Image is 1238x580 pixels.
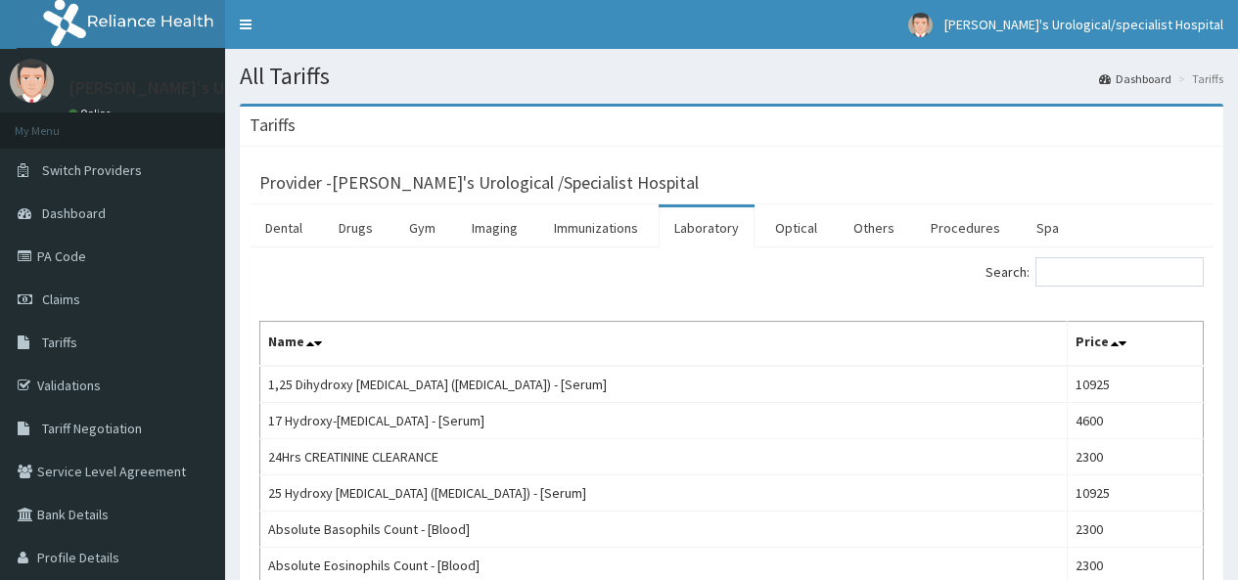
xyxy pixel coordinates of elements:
[260,403,1068,439] td: 17 Hydroxy-[MEDICAL_DATA] - [Serum]
[259,174,699,192] h3: Provider - [PERSON_NAME]'s Urological /Specialist Hospital
[323,207,389,248] a: Drugs
[260,512,1068,548] td: Absolute Basophils Count - [Blood]
[250,207,318,248] a: Dental
[42,204,106,222] span: Dashboard
[1173,70,1223,87] li: Tariffs
[42,334,77,351] span: Tariffs
[393,207,451,248] a: Gym
[944,16,1223,33] span: [PERSON_NAME]'s Urological/specialist Hospital
[1035,257,1204,287] input: Search:
[1068,475,1204,512] td: 10925
[1068,439,1204,475] td: 2300
[260,366,1068,403] td: 1,25 Dihydroxy [MEDICAL_DATA] ([MEDICAL_DATA]) - [Serum]
[659,207,755,248] a: Laboratory
[1068,322,1204,367] th: Price
[1021,207,1075,248] a: Spa
[10,59,54,103] img: User Image
[1068,403,1204,439] td: 4600
[538,207,654,248] a: Immunizations
[250,116,296,134] h3: Tariffs
[260,439,1068,475] td: 24Hrs CREATININE CLEARANCE
[759,207,833,248] a: Optical
[42,420,142,437] span: Tariff Negotiation
[456,207,533,248] a: Imaging
[908,13,933,37] img: User Image
[69,107,115,120] a: Online
[240,64,1223,89] h1: All Tariffs
[42,290,80,308] span: Claims
[69,79,438,97] p: [PERSON_NAME]'s Urological/specialist Hospital
[1068,512,1204,548] td: 2300
[260,475,1068,512] td: 25 Hydroxy [MEDICAL_DATA] ([MEDICAL_DATA]) - [Serum]
[986,257,1204,287] label: Search:
[838,207,910,248] a: Others
[915,207,1016,248] a: Procedures
[1068,366,1204,403] td: 10925
[42,161,142,179] span: Switch Providers
[260,322,1068,367] th: Name
[1099,70,1171,87] a: Dashboard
